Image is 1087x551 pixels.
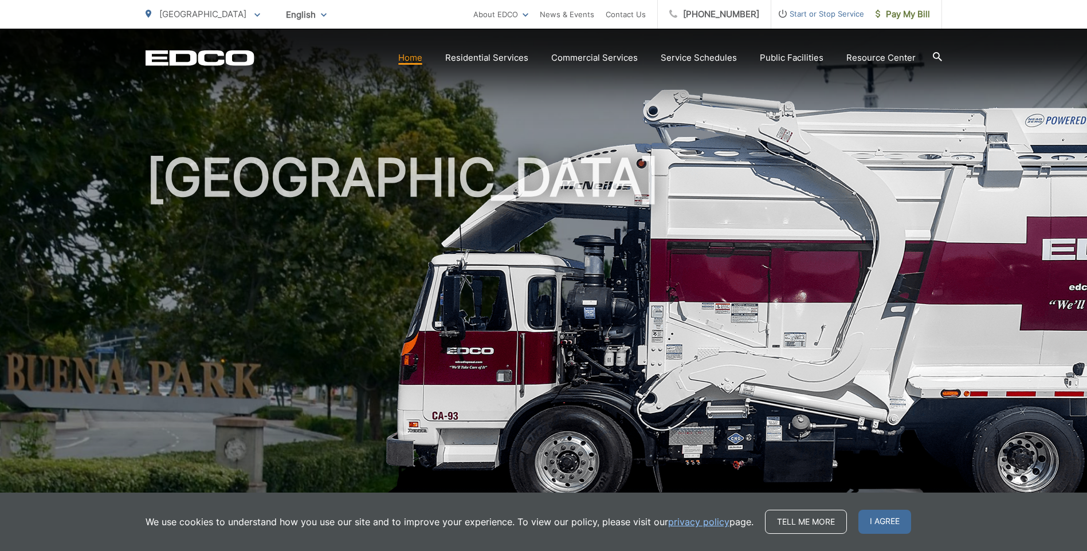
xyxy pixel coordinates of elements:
span: [GEOGRAPHIC_DATA] [159,9,246,19]
h1: [GEOGRAPHIC_DATA] [146,149,942,511]
p: We use cookies to understand how you use our site and to improve your experience. To view our pol... [146,515,754,529]
a: News & Events [540,7,594,21]
a: Service Schedules [661,51,737,65]
span: English [277,5,335,25]
a: Residential Services [445,51,528,65]
a: privacy policy [668,515,729,529]
a: Resource Center [846,51,916,65]
a: Commercial Services [551,51,638,65]
a: About EDCO [473,7,528,21]
a: Public Facilities [760,51,823,65]
a: Tell me more [765,510,847,534]
a: EDCD logo. Return to the homepage. [146,50,254,66]
a: Contact Us [606,7,646,21]
a: Home [398,51,422,65]
span: I agree [858,510,911,534]
span: Pay My Bill [876,7,930,21]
